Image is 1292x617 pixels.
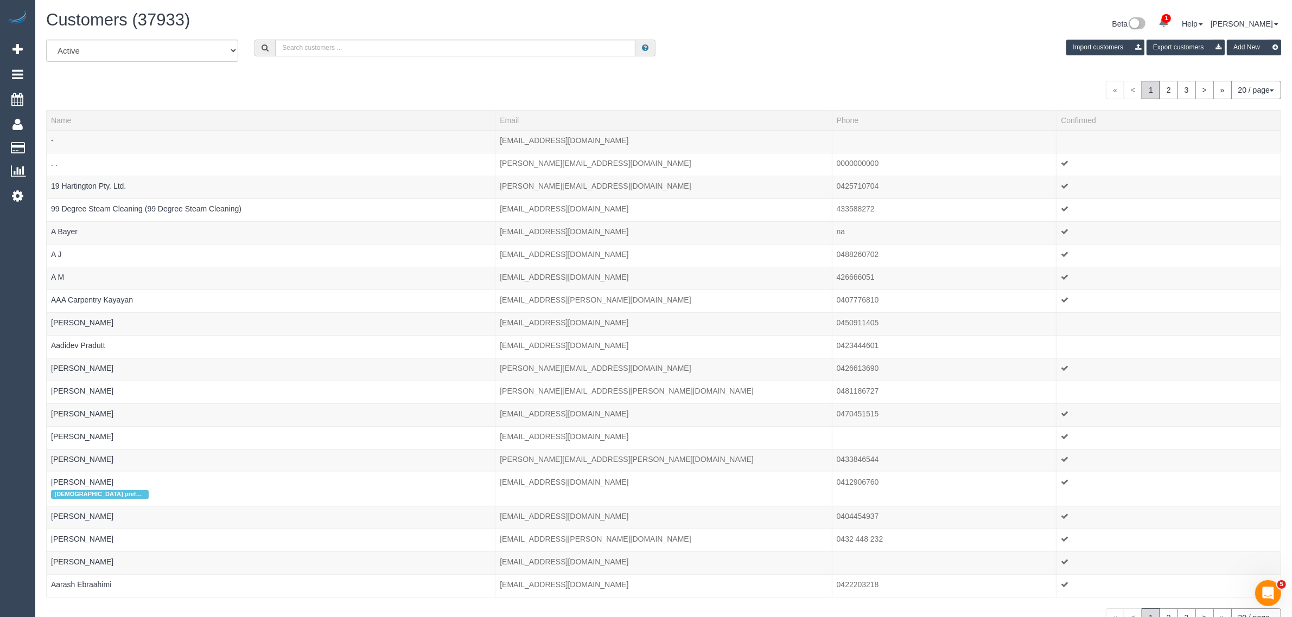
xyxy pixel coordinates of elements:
td: Email [495,529,832,551]
td: Name [47,312,495,335]
td: Phone [832,221,1056,244]
div: Tags [51,191,491,194]
td: Confirmed [1056,290,1281,312]
td: Email [495,221,832,244]
td: Phone [832,472,1056,506]
a: A J [51,250,61,259]
div: Tags [51,396,491,399]
td: Phone [832,358,1056,381]
span: 1 [1142,81,1160,99]
a: Help [1182,20,1203,28]
td: Name [47,335,495,358]
div: Tags [51,567,491,570]
td: Confirmed [1056,221,1281,244]
td: Name [47,267,495,290]
div: Tags [51,328,491,331]
th: Name [47,110,495,130]
img: Automaid Logo [7,11,28,26]
td: Confirmed [1056,312,1281,335]
td: Name [47,506,495,529]
span: < [1124,81,1142,99]
span: 5 [1277,580,1286,589]
td: Phone [832,267,1056,290]
td: Phone [832,426,1056,449]
button: Add New [1227,40,1281,55]
input: Search customers ... [275,40,635,56]
a: 1 [1153,11,1174,35]
div: Tags [51,419,491,422]
td: Phone [832,403,1056,426]
a: > [1195,81,1214,99]
a: [PERSON_NAME] [51,364,113,372]
a: » [1213,81,1232,99]
td: Phone [832,506,1056,529]
td: Email [495,267,832,290]
a: A Bayer [51,227,78,236]
td: Email [495,381,832,403]
td: Confirmed [1056,244,1281,267]
div: Tags [51,487,491,502]
td: Name [47,130,495,153]
div: Tags [51,260,491,262]
td: Email [495,358,832,381]
td: Confirmed [1056,267,1281,290]
th: Confirmed [1056,110,1281,130]
td: Confirmed [1056,335,1281,358]
span: 1 [1162,14,1171,23]
td: Phone [832,312,1056,335]
a: 3 [1178,81,1196,99]
td: Name [47,449,495,472]
div: Tags [51,305,491,308]
td: Phone [832,244,1056,267]
td: Name [47,529,495,551]
td: Name [47,244,495,267]
td: Confirmed [1056,574,1281,597]
td: Name [47,290,495,312]
td: Name [47,198,495,221]
td: Email [495,153,832,176]
a: [PERSON_NAME] [51,455,113,464]
div: Tags [51,214,491,217]
a: - [51,136,54,145]
td: Phone [832,198,1056,221]
a: Aarash Ebraahimi [51,580,111,589]
td: Email [495,574,832,597]
td: Confirmed [1056,449,1281,472]
td: Phone [832,574,1056,597]
td: Phone [832,529,1056,551]
a: A M [51,273,64,281]
div: Tags [51,442,491,445]
td: Name [47,426,495,449]
th: Email [495,110,832,130]
div: Tags [51,237,491,240]
td: Confirmed [1056,529,1281,551]
td: Email [495,312,832,335]
td: Phone [832,153,1056,176]
td: Phone [832,335,1056,358]
td: Email [495,290,832,312]
td: Confirmed [1056,153,1281,176]
a: 19 Hartington Pty. Ltd. [51,182,126,190]
a: [PERSON_NAME] [51,318,113,327]
a: 2 [1160,81,1178,99]
td: Confirmed [1056,381,1281,403]
a: Beta [1112,20,1146,28]
a: [PERSON_NAME] [51,409,113,418]
a: AAA Carpentry Kayayan [51,295,133,304]
a: [PERSON_NAME] [51,535,113,543]
td: Name [47,221,495,244]
div: Tags [51,465,491,467]
td: Phone [832,551,1056,574]
td: Phone [832,176,1056,198]
th: Phone [832,110,1056,130]
a: . . [51,159,58,168]
a: Aadidev Pradutt [51,341,105,350]
td: Email [495,130,832,153]
span: [DEMOGRAPHIC_DATA] preferred [51,490,149,499]
div: Tags [51,544,491,547]
td: Name [47,381,495,403]
button: 20 / page [1231,81,1281,99]
a: [PERSON_NAME] [51,387,113,395]
a: [PERSON_NAME] [51,512,113,520]
td: Phone [832,449,1056,472]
